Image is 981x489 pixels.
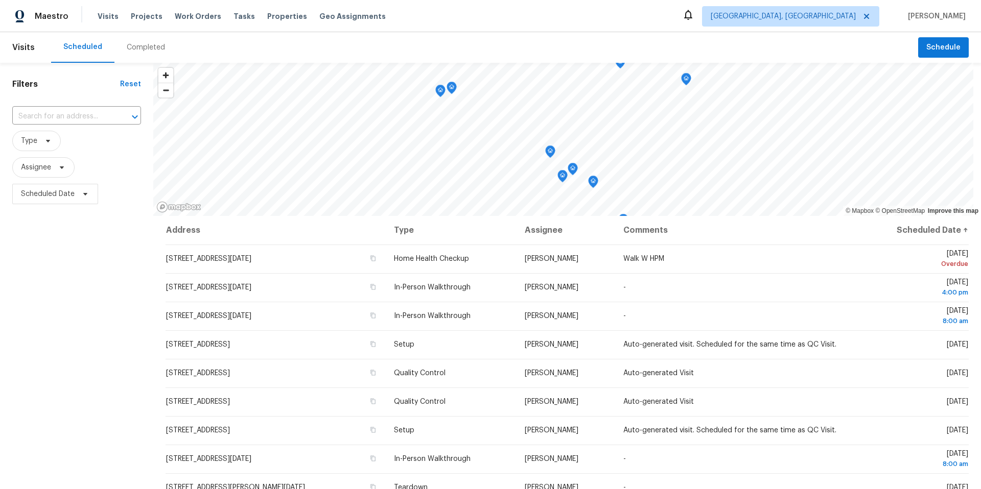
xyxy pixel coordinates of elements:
div: 8:00 am [864,316,968,326]
button: Copy Address [368,397,378,406]
div: Map marker [557,170,568,186]
span: Auto-generated visit. Scheduled for the same time as QC Visit. [623,341,836,348]
div: 4:00 pm [864,287,968,298]
span: [PERSON_NAME] [525,370,578,377]
span: [DATE] [864,450,968,469]
span: Quality Control [394,370,446,377]
div: Map marker [447,82,457,97]
span: Auto-generated visit. Scheduled for the same time as QC Visit. [623,427,836,434]
span: Type [21,136,37,146]
span: [DATE] [947,370,968,377]
a: Mapbox [846,207,874,214]
span: [PERSON_NAME] [904,11,966,21]
div: Map marker [435,85,446,101]
button: Zoom in [158,68,173,83]
span: - [623,312,626,320]
th: Scheduled Date ↑ [856,216,969,244]
span: Tasks [233,13,255,20]
canvas: Map [153,63,973,216]
span: In-Person Walkthrough [394,455,471,462]
span: [PERSON_NAME] [525,455,578,462]
div: Map marker [615,56,625,72]
div: Map marker [588,176,598,191]
span: Scheduled Date [21,189,75,199]
button: Copy Address [368,454,378,463]
span: [DATE] [864,279,968,298]
th: Address [166,216,386,244]
span: [PERSON_NAME] [525,341,578,348]
a: Improve this map [928,207,978,214]
button: Copy Address [368,368,378,377]
button: Schedule [918,37,969,58]
span: [STREET_ADDRESS] [166,427,230,434]
span: [DATE] [864,307,968,326]
button: Zoom out [158,83,173,97]
div: Reset [120,79,141,89]
span: [DATE] [947,427,968,434]
input: Search for an address... [12,109,112,125]
div: Map marker [545,145,555,161]
div: Scheduled [63,42,102,52]
a: Mapbox homepage [156,201,201,213]
span: [STREET_ADDRESS][DATE] [166,455,251,462]
span: [PERSON_NAME] [525,312,578,320]
span: - [623,284,626,291]
span: [PERSON_NAME] [525,284,578,291]
span: [PERSON_NAME] [525,427,578,434]
span: Setup [394,427,414,434]
button: Copy Address [368,254,378,263]
span: Visits [98,11,119,21]
span: [STREET_ADDRESS][DATE] [166,284,251,291]
span: Visits [12,36,35,59]
div: Map marker [568,163,578,179]
span: [GEOGRAPHIC_DATA], [GEOGRAPHIC_DATA] [711,11,856,21]
button: Open [128,110,142,124]
span: Work Orders [175,11,221,21]
button: Copy Address [368,425,378,434]
span: Projects [131,11,162,21]
span: Quality Control [394,398,446,405]
span: Properties [267,11,307,21]
span: [STREET_ADDRESS][DATE] [166,312,251,320]
span: In-Person Walkthrough [394,312,471,320]
div: Map marker [618,214,628,230]
span: In-Person Walkthrough [394,284,471,291]
span: - [623,455,626,462]
span: Auto-generated Visit [623,398,694,405]
span: Auto-generated Visit [623,370,694,377]
span: Assignee [21,162,51,173]
span: Schedule [926,41,961,54]
span: [DATE] [947,341,968,348]
span: Geo Assignments [319,11,386,21]
span: [STREET_ADDRESS] [166,398,230,405]
div: Map marker [617,216,627,232]
span: [DATE] [864,250,968,269]
h1: Filters [12,79,120,89]
th: Assignee [517,216,615,244]
button: Copy Address [368,282,378,291]
span: Setup [394,341,414,348]
div: Completed [127,42,165,53]
button: Copy Address [368,311,378,320]
span: [STREET_ADDRESS] [166,341,230,348]
button: Copy Address [368,339,378,349]
th: Type [386,216,517,244]
span: [PERSON_NAME] [525,398,578,405]
span: Maestro [35,11,68,21]
span: [STREET_ADDRESS][DATE] [166,255,251,262]
th: Comments [615,216,856,244]
span: Home Health Checkup [394,255,469,262]
span: Walk W HPM [623,255,664,262]
div: 8:00 am [864,459,968,469]
span: [DATE] [947,398,968,405]
a: OpenStreetMap [875,207,925,214]
span: [PERSON_NAME] [525,255,578,262]
span: [STREET_ADDRESS] [166,370,230,377]
div: Map marker [681,73,691,89]
div: Overdue [864,259,968,269]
